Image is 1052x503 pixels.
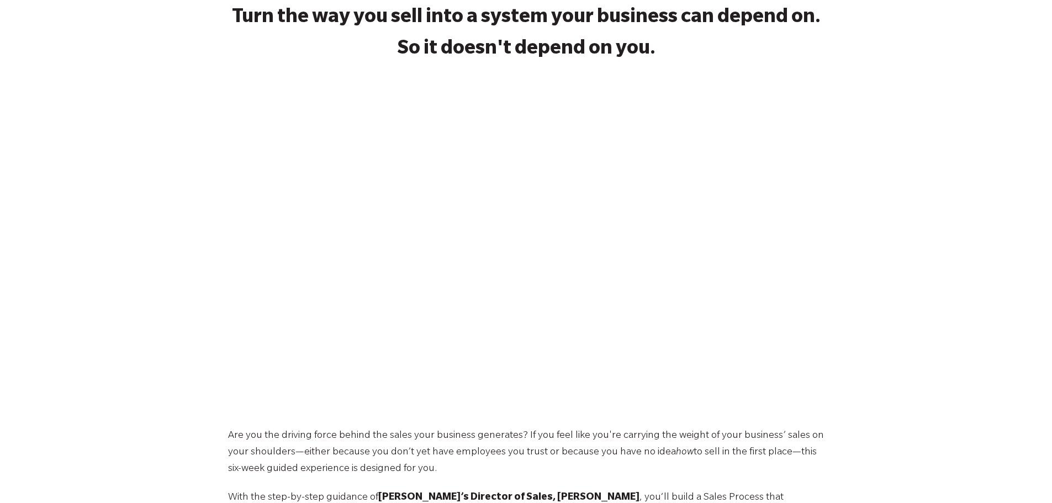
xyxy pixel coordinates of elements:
iframe: Chat Widget [997,450,1052,503]
p: Are you the driving force behind the sales your business generates? If you feel like you're carry... [228,428,824,478]
em: how [676,447,694,458]
iframe: HubSpot Video [228,78,824,414]
strong: Turn the way you sell into a system your business can depend on. So it doesn't depend on you. [232,8,821,61]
